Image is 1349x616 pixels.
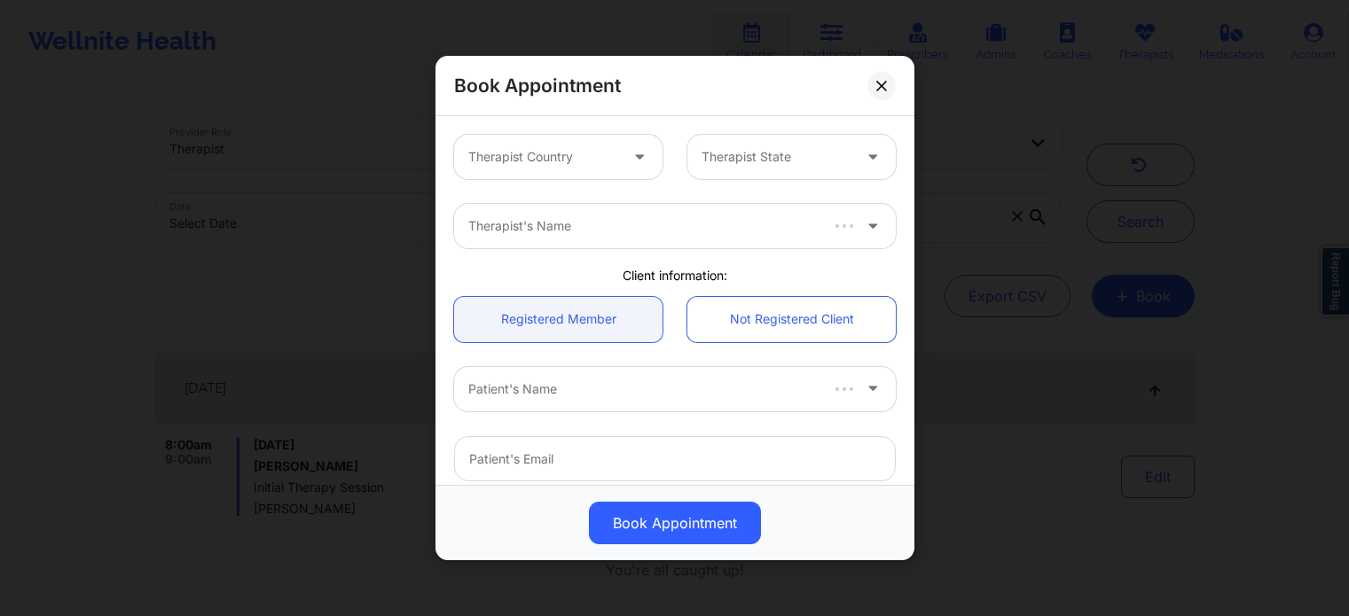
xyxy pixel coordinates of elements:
h2: Book Appointment [454,74,621,97]
button: Book Appointment [589,502,761,544]
a: Not Registered Client [687,297,896,342]
div: Client information: [442,267,908,285]
input: Patient's Email [454,436,896,481]
a: Registered Member [454,297,663,342]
